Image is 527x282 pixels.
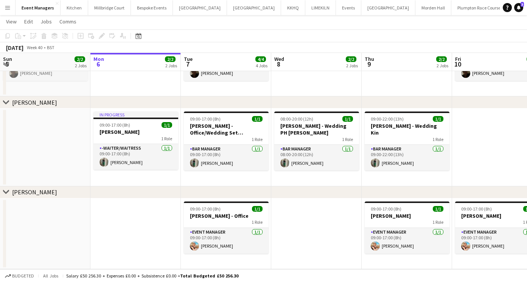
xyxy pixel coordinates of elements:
button: Events [336,0,361,15]
button: KKHQ [281,0,305,15]
span: 09:00-17:00 (8h) [371,206,401,212]
span: Edit [24,18,33,25]
h3: [PERSON_NAME] [93,129,178,135]
h3: [PERSON_NAME] [365,212,449,219]
span: 1/1 [252,116,263,122]
span: Fri [455,56,461,62]
span: Sun [3,56,12,62]
button: LIMEKILN [305,0,336,15]
span: Wed [274,56,284,62]
span: 10 [454,60,461,68]
app-job-card: 09:00-17:00 (8h)1/1[PERSON_NAME] - Office/Wedding Set Up/Hurlands1 RoleBar Manager1/109:00-17:00 ... [184,112,269,170]
span: 7 [183,60,193,68]
app-job-card: In progress09:00-17:00 (8h)1/1[PERSON_NAME]1 Role-Waiter/Waitress1/109:00-17:00 (8h)[PERSON_NAME] [93,112,178,170]
div: 2 Jobs [346,63,358,68]
h3: [PERSON_NAME] - Wedding Kin [365,122,449,136]
button: [GEOGRAPHIC_DATA] [227,0,281,15]
app-card-role: Event Manager1/109:00-17:00 (8h)[PERSON_NAME] [184,228,269,254]
span: 6 [92,60,104,68]
span: 2/2 [436,56,447,62]
app-job-card: 08:00-20:00 (12h)1/1[PERSON_NAME] - Wedding PH [PERSON_NAME]1 RoleBar Manager1/108:00-20:00 (12h)... [274,112,359,170]
span: Jobs [40,18,52,25]
span: 1/1 [433,116,443,122]
div: Salary £50 256.30 + Expenses £0.00 + Subsistence £0.00 = [66,273,238,279]
span: 1/1 [162,122,172,128]
span: Thu [365,56,374,62]
span: 09:00-17:00 (8h) [99,122,130,128]
span: 1 Role [252,219,263,225]
span: 2/2 [75,56,85,62]
button: Kitchen [61,0,88,15]
span: 1/1 [433,206,443,212]
a: Comms [56,17,79,26]
span: 1 Role [432,219,443,225]
span: View [6,18,17,25]
span: 8 [273,60,284,68]
h3: [PERSON_NAME] - Wedding PH [PERSON_NAME] [274,122,359,136]
app-card-role: Bar Manager1/109:00-17:00 (8h)[PERSON_NAME] [184,145,269,170]
span: 1 Role [252,136,263,142]
div: BST [47,45,54,50]
span: 08:00-20:00 (12h) [280,116,313,122]
span: Comms [59,18,76,25]
a: Edit [21,17,36,26]
span: Mon [93,56,104,62]
span: Week 40 [25,45,44,50]
div: [PERSON_NAME] [12,99,57,106]
app-job-card: 09:00-17:00 (8h)1/1[PERSON_NAME] - Office1 RoleEvent Manager1/109:00-17:00 (8h)[PERSON_NAME] [184,201,269,254]
span: 1 Role [161,136,172,141]
app-card-role: Bar Manager1/108:00-20:00 (12h)[PERSON_NAME] [274,145,359,170]
a: View [3,17,20,26]
button: Plumpton Race Course [451,0,507,15]
div: In progress [93,112,178,118]
h3: [PERSON_NAME] - Office [184,212,269,219]
app-card-role: Bar Manager1/109:00-22:00 (13h)[PERSON_NAME] [365,145,449,170]
span: 09:00-17:00 (8h) [190,206,221,212]
span: 3 [521,2,524,7]
button: Budgeted [4,272,35,280]
span: 4/4 [255,56,266,62]
app-job-card: 09:00-17:00 (8h)1/1[PERSON_NAME]1 RoleEvent Manager1/109:00-17:00 (8h)[PERSON_NAME] [365,201,449,254]
span: 09:00-17:00 (8h) [190,116,221,122]
button: Morden Hall [415,0,451,15]
span: Tue [184,56,193,62]
div: [PERSON_NAME] [12,188,57,196]
div: 2 Jobs [75,63,87,68]
span: 09:00-22:00 (13h) [371,116,404,122]
div: 4 Jobs [256,63,267,68]
div: [DATE] [6,44,23,51]
span: 9 [364,60,374,68]
button: Millbridge Court [88,0,131,15]
span: 1/1 [252,206,263,212]
app-job-card: 09:00-22:00 (13h)1/1[PERSON_NAME] - Wedding Kin1 RoleBar Manager1/109:00-22:00 (13h)[PERSON_NAME] [365,112,449,170]
div: 2 Jobs [165,63,177,68]
span: 1/1 [342,116,353,122]
span: 09:00-17:00 (8h) [461,206,492,212]
app-card-role: -Waiter/Waitress1/109:00-17:00 (8h)[PERSON_NAME] [93,144,178,170]
button: [GEOGRAPHIC_DATA] [173,0,227,15]
span: Budgeted [12,273,34,279]
button: Bespoke Events [131,0,173,15]
button: [GEOGRAPHIC_DATA] [361,0,415,15]
app-card-role: Event Manager1/109:00-17:00 (8h)[PERSON_NAME] [365,228,449,254]
span: 2/2 [165,56,176,62]
span: 2/2 [346,56,356,62]
a: Jobs [37,17,55,26]
span: 1 Role [432,136,443,142]
div: 2 Jobs [437,63,448,68]
span: Total Budgeted £50 256.30 [180,273,238,279]
h3: [PERSON_NAME] - Office/Wedding Set Up/Hurlands [184,122,269,136]
span: 5 [2,60,12,68]
button: Event Managers [16,0,61,15]
span: All jobs [42,273,60,279]
span: 1 Role [342,136,353,142]
a: 3 [514,3,523,12]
